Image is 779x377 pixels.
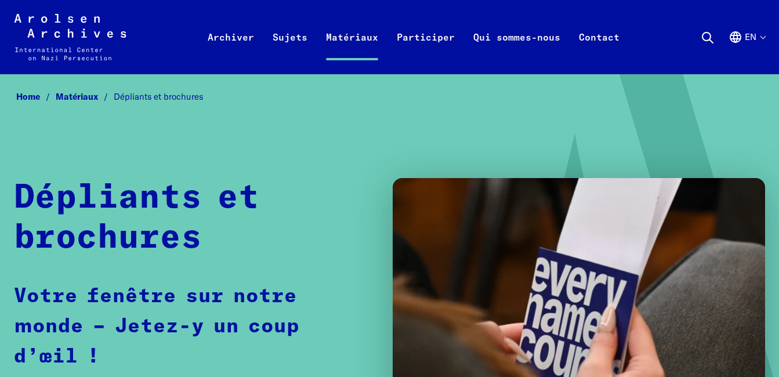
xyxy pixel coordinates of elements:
[16,91,56,102] a: Home
[198,28,263,74] a: Archiver
[14,178,369,258] h1: Dépliants et brochures
[198,14,629,60] nav: Primaire
[570,28,629,74] a: Contact
[14,88,765,106] nav: Fil d’Ariane
[263,28,317,74] a: Sujets
[745,32,756,42] font: en
[14,281,369,372] p: Votre fenêtre sur notre monde – Jetez-y un coup d’œil !
[729,30,765,72] button: Anglais, sélection de la langue
[114,91,203,102] span: Dépliants et brochures
[464,28,570,74] a: Qui sommes-nous
[387,28,464,74] a: Participer
[56,91,114,102] a: Matériaux
[317,28,387,74] a: Matériaux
